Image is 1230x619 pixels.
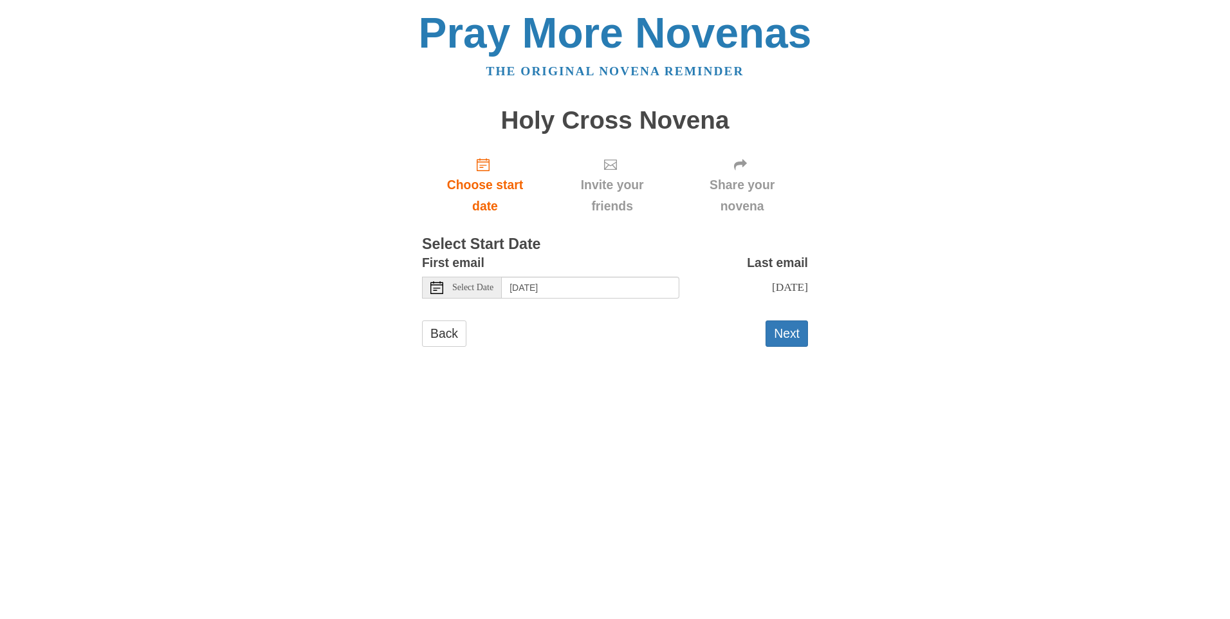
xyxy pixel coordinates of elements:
[676,147,808,223] div: Click "Next" to confirm your start date first.
[419,9,812,57] a: Pray More Novenas
[766,320,808,347] button: Next
[422,236,808,253] h3: Select Start Date
[452,283,493,292] span: Select Date
[422,107,808,134] h1: Holy Cross Novena
[422,320,466,347] a: Back
[561,174,663,217] span: Invite your friends
[422,147,548,223] a: Choose start date
[689,174,795,217] span: Share your novena
[772,281,808,293] span: [DATE]
[486,64,744,78] a: The original novena reminder
[435,174,535,217] span: Choose start date
[747,252,808,273] label: Last email
[422,252,484,273] label: First email
[548,147,676,223] div: Click "Next" to confirm your start date first.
